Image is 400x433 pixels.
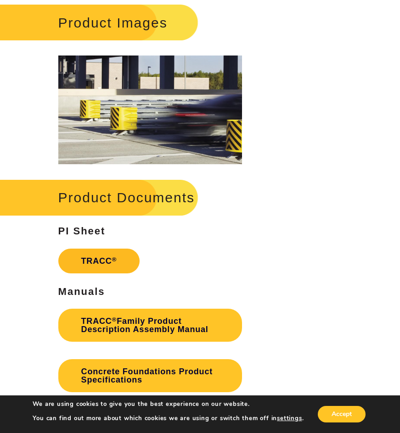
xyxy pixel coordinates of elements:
[277,414,302,422] button: settings
[58,225,106,237] strong: PI Sheet
[33,400,304,408] p: We are using cookies to give you the best experience on our website.
[112,256,117,263] sup: ®
[58,286,105,297] strong: Manuals
[33,414,304,422] p: You can find out more about which cookies we are using or switch them off in .
[58,309,242,342] a: TRACC®Family Product Description Assembly Manual
[58,249,140,273] a: TRACC®
[58,359,242,392] a: Concrete Foundations Product Specifications
[112,316,117,323] sup: ®
[318,406,366,422] button: Accept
